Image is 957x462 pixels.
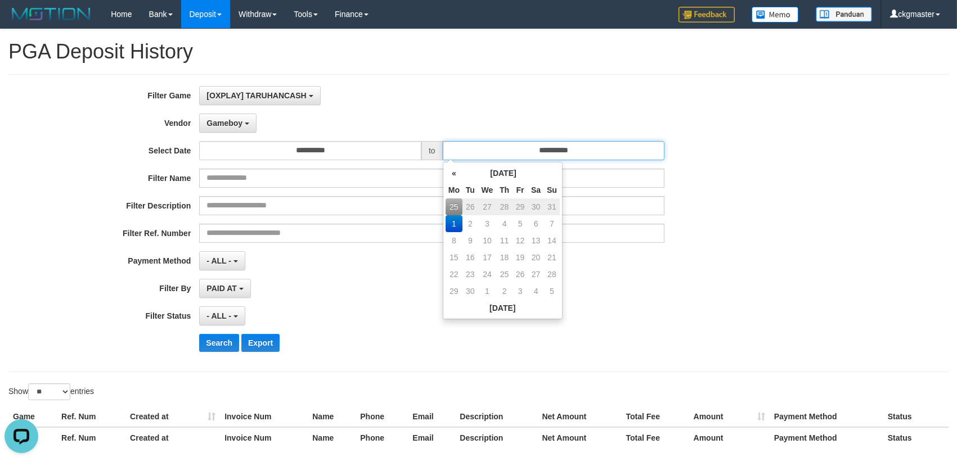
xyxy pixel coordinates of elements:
th: Status [883,406,949,427]
span: Gameboy [206,119,242,128]
th: Amount [689,427,770,448]
td: 6 [528,215,544,232]
td: 1 [446,215,462,232]
button: Open LiveChat chat widget [5,4,38,38]
button: - ALL - [199,306,245,325]
th: Fr [513,182,528,198]
td: 25 [496,266,513,283]
td: 16 [462,249,478,266]
th: We [478,182,497,198]
th: Amount [689,406,770,427]
td: 12 [513,232,528,249]
th: Ref. Num [57,406,125,427]
td: 7 [544,215,560,232]
td: 27 [478,198,497,215]
td: 2 [496,283,513,300]
td: 28 [496,198,513,215]
button: - ALL - [199,251,245,270]
th: Total Fee [622,406,689,427]
th: Total Fee [622,427,689,448]
span: - ALL - [206,256,231,265]
th: Status [883,427,949,448]
td: 3 [478,215,497,232]
label: Show entries [8,383,94,400]
td: 8 [446,232,462,249]
th: Email [408,406,455,427]
td: 23 [462,266,478,283]
td: 14 [544,232,560,249]
th: [DATE] [462,165,544,182]
th: Description [455,427,537,448]
th: Sa [528,182,544,198]
button: Search [199,334,239,352]
td: 31 [544,198,560,215]
td: 18 [496,249,513,266]
td: 4 [528,283,544,300]
th: Created at [125,427,220,448]
h1: PGA Deposit History [8,40,949,63]
td: 29 [513,198,528,215]
img: Feedback.jpg [679,7,735,22]
span: PAID AT [206,284,236,293]
td: 5 [544,283,560,300]
img: panduan.png [816,7,872,22]
td: 1 [478,283,497,300]
td: 29 [446,283,462,300]
th: Description [455,406,537,427]
th: Invoice Num [220,406,308,427]
td: 26 [513,266,528,283]
th: Phone [356,406,408,427]
span: - ALL - [206,311,231,320]
th: Ref. Num [57,427,125,448]
button: [OXPLAY] TARUHANCASH [199,86,320,105]
td: 28 [544,266,560,283]
td: 9 [462,232,478,249]
th: Net Amount [538,406,622,427]
th: [DATE] [446,300,560,316]
th: Net Amount [538,427,622,448]
th: Payment Method [770,427,883,448]
th: Invoice Num [220,427,308,448]
th: Su [544,182,560,198]
td: 30 [462,283,478,300]
th: Payment Method [770,406,883,427]
th: Th [496,182,513,198]
button: Export [241,334,280,352]
td: 2 [462,215,478,232]
td: 13 [528,232,544,249]
select: Showentries [28,383,70,400]
td: 20 [528,249,544,266]
td: 3 [513,283,528,300]
th: Tu [462,182,478,198]
td: 24 [478,266,497,283]
td: 25 [446,198,462,215]
span: [OXPLAY] TARUHANCASH [206,91,306,100]
td: 5 [513,215,528,232]
td: 10 [478,232,497,249]
td: 27 [528,266,544,283]
span: to [421,141,443,160]
td: 11 [496,232,513,249]
td: 4 [496,215,513,232]
th: Mo [446,182,462,198]
button: PAID AT [199,279,250,298]
th: Name [308,406,356,427]
td: 26 [462,198,478,215]
th: Name [308,427,356,448]
td: 21 [544,249,560,266]
img: Button%20Memo.svg [752,7,799,22]
th: Game [8,406,57,427]
td: 22 [446,266,462,283]
th: Email [408,427,455,448]
td: 19 [513,249,528,266]
td: 17 [478,249,497,266]
td: 15 [446,249,462,266]
img: MOTION_logo.png [8,6,94,22]
th: Created at [125,406,220,427]
button: Gameboy [199,114,257,133]
td: 30 [528,198,544,215]
th: « [446,165,462,182]
th: Phone [356,427,408,448]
